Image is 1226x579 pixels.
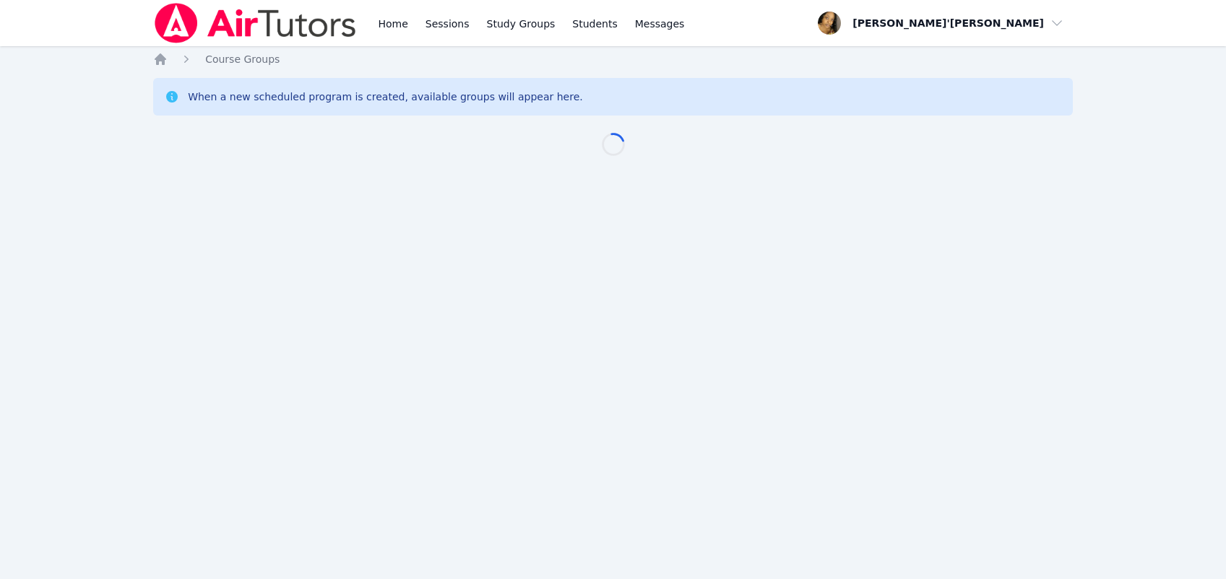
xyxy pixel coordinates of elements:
[188,90,583,104] div: When a new scheduled program is created, available groups will appear here.
[205,52,280,66] a: Course Groups
[153,3,358,43] img: Air Tutors
[205,53,280,65] span: Course Groups
[153,52,1073,66] nav: Breadcrumb
[635,17,685,31] span: Messages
